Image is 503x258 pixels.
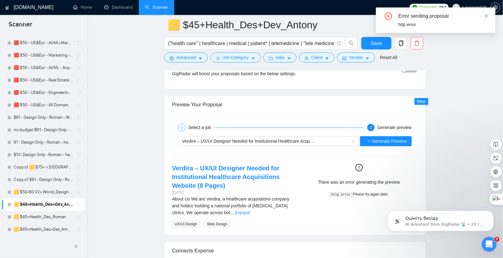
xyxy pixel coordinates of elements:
[77,177,82,182] span: holder
[77,90,82,95] span: holder
[311,54,322,61] span: Client
[77,40,82,45] span: holder
[325,56,329,61] span: caret-down
[355,164,363,171] span: exclamation-circle
[172,196,290,216] div: About Us We are Verdira, a healthcare acquisitions company and holdco building a national portfol...
[223,54,248,61] span: Job Category
[5,3,10,13] img: logo
[330,192,352,197] code: http error
[385,12,392,20] span: close-circle
[77,115,82,120] span: holder
[318,180,400,185] span: There was an error generating the preview
[77,65,82,70] span: holder
[77,190,82,195] span: holder
[346,40,357,46] span: search
[398,21,488,28] div: http error
[77,140,82,145] span: holder
[482,237,497,252] iframe: Intercom live chat
[168,17,413,33] input: Scanner name...
[172,196,289,215] span: About Us We are Verdira, a healthcare acquisitions company and holdco building a national portfol...
[104,5,133,10] a: dashboardDashboard
[380,54,397,61] a: Reset All
[172,165,280,189] a: Verdira – UX/UI Designer Needed for Institutional Healthcare Acquisitions Website (8 Pages)
[188,124,215,131] div: Select a job
[372,138,407,145] span: Generate Preview
[77,214,82,219] span: holder
[235,210,250,215] a: Expand
[353,192,388,196] span: Please try again later.
[14,74,73,86] a: 🟥 $50 - US&Eur - Real Estate - Any Biz - Any App
[269,56,273,61] span: folder
[14,186,73,198] a: 🟨 $50-60 V2> World_Design Only_Roman-Web Design_General
[14,37,73,49] a: 🟥 $50 - US&Eur - AI/ML+Marketing - Any Biz - Any App
[172,70,357,77] div: GigRadar will boost your proposals based on the below settings.
[77,78,82,83] span: holder
[230,210,234,215] span: ...
[491,5,501,10] a: setting
[440,4,446,11] span: 964
[491,2,501,12] button: setting
[180,126,184,129] span: check
[365,56,370,61] span: caret-down
[14,173,73,186] a: Copy of $61 - Design Only - Roman - Web Design
[395,37,407,49] button: copy
[77,103,82,108] span: holder
[263,53,297,62] button: folderJobscaret-down
[77,227,82,232] span: holder
[14,136,73,149] a: 61 - Design Only - Roman - health*
[484,14,489,18] span: close
[14,86,73,99] a: 🟥 $50 - US&Eur - Engineering - Any Biz - Any App
[14,211,73,223] a: 🟨 $45+Health_Des_Roman
[77,165,82,170] span: holder
[77,152,82,157] span: holder
[4,20,37,33] span: Scanner
[14,62,73,74] a: 🟥 $50 - US&Eur - AI/ML - Any Biz - Any App
[299,53,335,62] button: userClientcaret-down
[398,12,488,20] div: Error sending proposal
[77,127,82,132] span: holder
[411,37,423,49] button: delete
[342,56,347,61] span: idcard
[14,223,73,236] a: 🟨 $45+Health_Des+Dev_Antony
[74,243,80,250] span: double-left
[454,5,458,10] span: user
[168,39,334,47] input: Search Freelance Jobs...
[371,39,382,47] span: Save
[14,99,73,111] a: 🟥 $50 - US&Eur - All Domains - Any Biz - Any App
[73,5,92,10] a: homeHome
[345,37,358,49] button: search
[491,5,500,10] span: setting
[395,40,407,46] span: copy
[417,99,426,104] span: New
[145,5,168,10] a: searchScanner
[287,56,291,61] span: caret-down
[172,190,290,196] div: [DATE]
[210,53,261,62] button: barsJob Categorycaret-down
[14,161,73,173] a: Copy of 🟨 $75+ > [GEOGRAPHIC_DATA]+[GEOGRAPHIC_DATA] Only_Tony-UX/UI_General
[182,139,315,144] span: Verdira – UX/UI Designer Needed for Institutional Healthcare Acqu ...
[14,111,73,124] a: $61 - Design Only - Roman - Web Design
[378,198,503,241] iframe: Intercom notifications повідомлення
[349,54,363,61] span: Vendor
[172,221,200,228] span: UX/UI Design
[411,40,423,46] span: delete
[14,124,73,136] a: no budget $61 - Design Only - Roman - Web Design 2
[176,54,196,61] span: Advanced
[251,56,256,61] span: caret-down
[377,124,412,131] div: Generate preview
[198,56,203,61] span: caret-down
[361,37,392,49] button: Save
[412,5,417,10] img: upwork-logo.png
[164,53,208,62] button: settingAdvancedcaret-down
[205,221,230,228] span: Web Design
[14,49,73,62] a: 🟥 $50 - US&Eur - Marketing - Any Biz - Any App
[77,53,82,58] span: holder
[14,198,73,211] a: 🟨 $45+Health_Des+Dev_Antony
[360,136,412,146] button: Generate Preview
[275,54,285,61] span: Jobs
[172,96,418,113] div: Preview Your Proposal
